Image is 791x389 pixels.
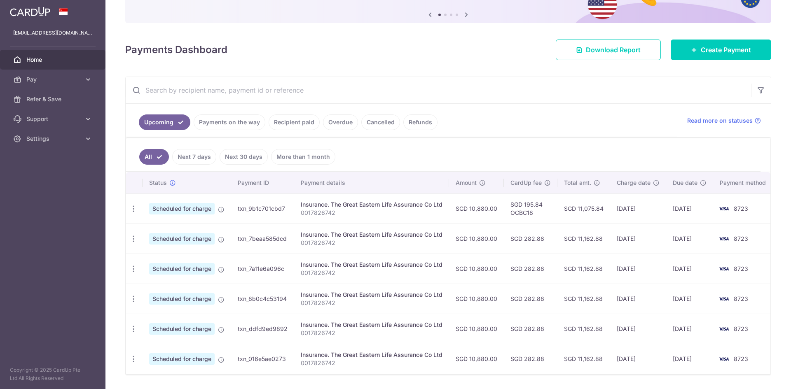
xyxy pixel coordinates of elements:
[687,116,761,125] a: Read more on statuses
[301,351,442,359] div: Insurance. The Great Eastern Life Assurance Co Ltd
[557,193,610,224] td: SGD 11,075.84
[301,261,442,269] div: Insurance. The Great Eastern Life Assurance Co Ltd
[269,114,320,130] a: Recipient paid
[504,193,557,224] td: SGD 195.84 OCBC18
[666,254,713,284] td: [DATE]
[734,235,748,242] span: 8723
[716,234,732,244] img: Bank Card
[557,254,610,284] td: SGD 11,162.88
[610,344,666,374] td: [DATE]
[26,95,81,103] span: Refer & Save
[617,179,651,187] span: Charge date
[231,193,294,224] td: txn_9b1c701cbd7
[323,114,358,130] a: Overdue
[734,295,748,302] span: 8723
[557,224,610,254] td: SGD 11,162.88
[26,115,81,123] span: Support
[666,193,713,224] td: [DATE]
[231,314,294,344] td: txn_ddfd9ed9892
[734,325,748,332] span: 8723
[149,233,215,245] span: Scheduled for charge
[126,77,751,103] input: Search by recipient name, payment id or reference
[449,254,504,284] td: SGD 10,880.00
[666,314,713,344] td: [DATE]
[557,314,610,344] td: SGD 11,162.88
[713,172,776,193] th: Payment method
[149,323,215,335] span: Scheduled for charge
[231,284,294,314] td: txn_8b0c4c53194
[231,254,294,284] td: txn_7a11e6a096c
[10,7,50,16] img: CardUp
[301,329,442,337] p: 0017826742
[610,284,666,314] td: [DATE]
[26,56,81,64] span: Home
[271,149,335,165] a: More than 1 month
[149,293,215,305] span: Scheduled for charge
[301,200,442,209] div: Insurance. The Great Eastern Life Assurance Co Ltd
[301,239,442,247] p: 0017826742
[456,179,477,187] span: Amount
[449,344,504,374] td: SGD 10,880.00
[586,45,641,55] span: Download Report
[149,353,215,365] span: Scheduled for charge
[666,344,713,374] td: [DATE]
[510,179,542,187] span: CardUp fee
[301,269,442,277] p: 0017826742
[556,40,661,60] a: Download Report
[449,284,504,314] td: SGD 10,880.00
[149,203,215,214] span: Scheduled for charge
[673,179,697,187] span: Due date
[26,135,81,143] span: Settings
[149,263,215,275] span: Scheduled for charge
[734,265,748,272] span: 8723
[231,224,294,254] td: txn_7beaa585dcd
[666,284,713,314] td: [DATE]
[716,324,732,334] img: Bank Card
[301,231,442,239] div: Insurance. The Great Eastern Life Assurance Co Ltd
[231,172,294,193] th: Payment ID
[666,224,713,254] td: [DATE]
[671,40,771,60] a: Create Payment
[139,149,169,165] a: All
[610,224,666,254] td: [DATE]
[504,314,557,344] td: SGD 282.88
[231,344,294,374] td: txn_016e5ae0273
[172,149,216,165] a: Next 7 days
[449,224,504,254] td: SGD 10,880.00
[220,149,268,165] a: Next 30 days
[449,193,504,224] td: SGD 10,880.00
[301,291,442,299] div: Insurance. The Great Eastern Life Assurance Co Ltd
[734,205,748,212] span: 8723
[564,179,591,187] span: Total amt.
[716,264,732,274] img: Bank Card
[301,321,442,329] div: Insurance. The Great Eastern Life Assurance Co Ltd
[610,254,666,284] td: [DATE]
[301,359,442,367] p: 0017826742
[716,294,732,304] img: Bank Card
[194,114,265,130] a: Payments on the way
[361,114,400,130] a: Cancelled
[610,193,666,224] td: [DATE]
[26,75,81,84] span: Pay
[734,355,748,362] span: 8723
[701,45,751,55] span: Create Payment
[504,284,557,314] td: SGD 282.88
[557,344,610,374] td: SGD 11,162.88
[294,172,449,193] th: Payment details
[449,314,504,344] td: SGD 10,880.00
[139,114,190,130] a: Upcoming
[125,42,227,57] h4: Payments Dashboard
[13,29,92,37] p: [EMAIL_ADDRESS][DOMAIN_NAME]
[504,224,557,254] td: SGD 282.88
[504,254,557,284] td: SGD 282.88
[149,179,167,187] span: Status
[557,284,610,314] td: SGD 11,162.88
[716,204,732,214] img: Bank Card
[301,299,442,307] p: 0017826742
[687,116,753,125] span: Read more on statuses
[301,209,442,217] p: 0017826742
[504,344,557,374] td: SGD 282.88
[716,354,732,364] img: Bank Card
[403,114,438,130] a: Refunds
[610,314,666,344] td: [DATE]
